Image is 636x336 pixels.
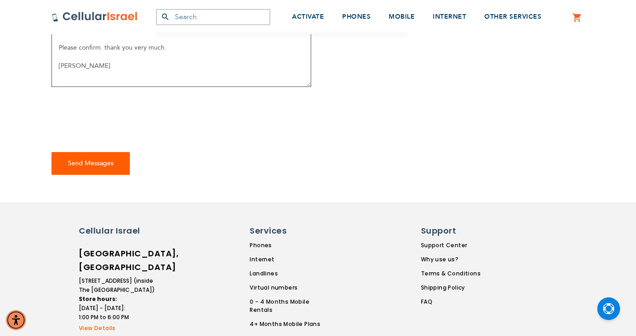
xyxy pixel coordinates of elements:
[51,152,130,175] button: Send Messages
[79,324,156,332] a: View Details
[421,225,475,237] h6: Support
[421,298,481,306] a: FAQ
[250,284,333,292] a: Virtual numbers
[421,241,481,249] a: Support Center
[292,12,324,21] span: ACTIVATE
[250,320,333,328] a: 4+ Months Mobile Plans
[484,12,541,21] span: OTHER SERVICES
[51,98,190,133] iframe: reCAPTCHA
[421,284,481,292] a: Shipping Policy
[51,9,311,87] textarea: Content
[250,225,327,237] h6: Services
[250,255,333,264] a: Internet
[79,295,117,303] strong: Store hours:
[342,12,370,21] span: PHONES
[6,310,26,330] div: Accessibility Menu
[156,9,270,25] input: Search
[421,255,481,264] a: Why use us?
[79,276,156,322] li: [STREET_ADDRESS] (inside The [GEOGRAPHIC_DATA]) [DATE] - [DATE]: 1:00 PM to 6:00 PM
[51,11,138,22] img: Cellular Israel Logo
[250,298,333,314] a: 0 - 4 Months Mobile Rentals
[250,241,333,249] a: Phones
[68,159,113,168] span: Send Messages
[79,247,156,274] h6: [GEOGRAPHIC_DATA], [GEOGRAPHIC_DATA]
[79,225,156,237] h6: Cellular Israel
[421,270,481,278] a: Terms & Conditions
[389,12,415,21] span: MOBILE
[433,12,466,21] span: INTERNET
[250,270,333,278] a: Landlines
